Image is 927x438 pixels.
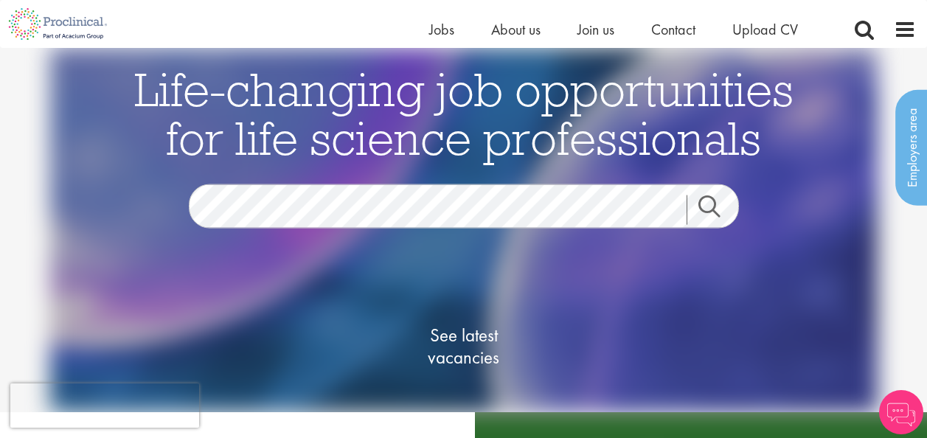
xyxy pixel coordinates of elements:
a: Join us [577,20,614,39]
img: candidate home [49,48,877,412]
a: Contact [651,20,695,39]
iframe: reCAPTCHA [10,383,199,428]
span: Life-changing job opportunities for life science professionals [134,59,794,167]
a: Upload CV [732,20,798,39]
a: About us [491,20,541,39]
span: See latest vacancies [390,324,538,368]
a: See latestvacancies [390,265,538,427]
a: Job search submit button [687,195,750,224]
img: Chatbot [879,390,923,434]
a: Jobs [429,20,454,39]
